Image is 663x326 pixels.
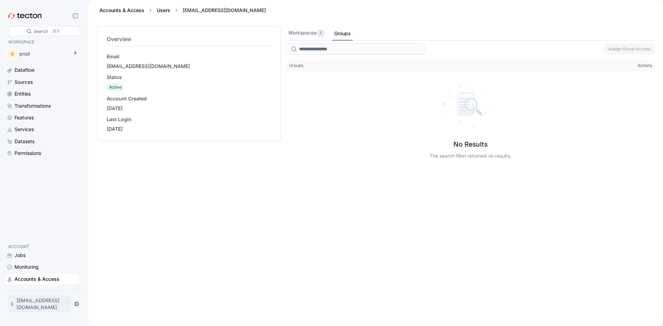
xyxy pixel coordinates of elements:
[99,7,144,13] a: Accounts & Access
[34,28,48,34] div: Search
[6,124,79,135] a: Services
[15,126,34,133] div: Services
[6,65,79,75] a: Dataflow
[15,251,26,259] div: Jobs
[6,262,79,272] a: Monitoring
[6,101,79,111] a: Transformations
[15,102,51,110] div: Transformations
[8,26,80,36] div: Search⌘K
[637,63,652,68] span: Actions
[6,89,79,99] a: Entities
[107,74,271,81] div: Status
[288,29,325,37] div: Workspaces
[107,116,271,123] div: Last Login
[52,27,60,35] div: ⌘K
[15,275,59,283] div: Accounts & Access
[15,66,35,74] div: Dataflow
[6,112,79,123] a: Features
[10,300,15,308] div: L
[289,63,303,68] span: Groups
[15,114,34,121] div: Features
[107,35,271,43] h4: Overview
[608,44,650,54] span: Assign Group Access
[6,77,79,87] a: Sources
[15,263,39,271] div: Monitoring
[6,250,79,260] a: Jobs
[15,149,41,157] div: Permissions
[6,148,79,158] a: Permissions
[334,30,351,37] div: Groups
[19,50,68,58] div: prod
[157,7,170,13] a: Users
[430,152,511,159] p: The search filter returned no results.
[15,90,31,98] div: Entities
[453,140,488,148] div: No Results
[107,126,271,132] div: [DATE]
[107,53,271,60] div: Email
[15,138,35,145] div: Datasets
[109,85,122,90] span: Active
[6,136,79,147] a: Datasets
[6,274,79,284] a: Accounts & Access
[8,39,77,46] p: WORKSPACE
[107,95,271,102] div: Account Created
[8,243,77,250] p: ACCOUNT
[107,105,271,112] div: [DATE]
[17,297,65,311] p: [EMAIL_ADDRESS][DOMAIN_NAME]
[180,7,269,14] div: [EMAIL_ADDRESS][DOMAIN_NAME]
[15,78,33,86] div: Sources
[107,63,271,70] div: [EMAIL_ADDRESS][DOMAIN_NAME]
[320,30,321,37] p: 1
[604,43,655,55] button: Assign Group Access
